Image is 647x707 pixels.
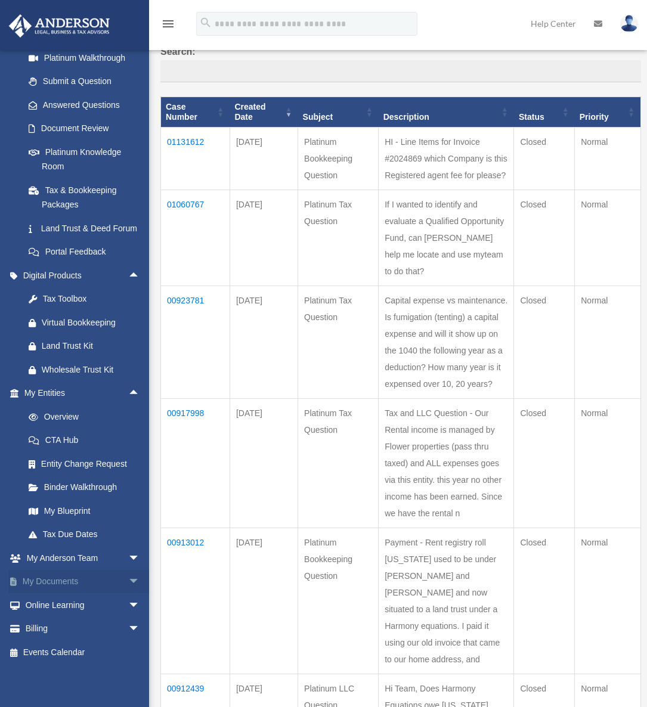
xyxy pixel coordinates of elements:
[17,523,158,547] a: Tax Due Dates
[514,190,575,286] td: Closed
[575,97,641,128] th: Priority: activate to sort column ascending
[8,617,158,641] a: Billingarrow_drop_down
[5,14,113,38] img: Anderson Advisors Platinum Portal
[17,334,158,358] a: Land Trust Kit
[230,398,298,528] td: [DATE]
[17,93,146,117] a: Answered Questions
[8,382,158,405] a: My Entitiesarrow_drop_up
[17,287,158,311] a: Tax Toolbox
[161,127,230,190] td: 01131612
[230,97,298,128] th: Created Date: activate to sort column ascending
[8,593,158,617] a: Online Learningarrow_drop_down
[575,190,641,286] td: Normal
[161,398,230,528] td: 00917998
[17,46,152,70] a: Platinum Walkthrough
[17,499,158,523] a: My Blueprint
[17,358,158,382] a: Wholesale Trust Kit
[379,97,514,128] th: Description: activate to sort column ascending
[298,528,379,674] td: Platinum Bookkeeping Question
[161,528,230,674] td: 00913012
[298,127,379,190] td: Platinum Bookkeeping Question
[379,190,514,286] td: If I wanted to identify and evaluate a Qualified Opportunity Fund, can [PERSON_NAME] help me loca...
[17,452,158,476] a: Entity Change Request
[161,21,175,31] a: menu
[42,315,143,330] div: Virtual Bookkeeping
[298,190,379,286] td: Platinum Tax Question
[161,97,230,128] th: Case Number: activate to sort column ascending
[128,263,152,288] span: arrow_drop_up
[575,127,641,190] td: Normal
[230,127,298,190] td: [DATE]
[8,546,158,570] a: My Anderson Teamarrow_drop_down
[17,70,152,94] a: Submit a Question
[160,44,641,83] label: Search:
[514,127,575,190] td: Closed
[161,190,230,286] td: 01060767
[8,640,158,664] a: Events Calendar
[230,286,298,398] td: [DATE]
[8,263,158,287] a: Digital Productsarrow_drop_up
[17,476,158,500] a: Binder Walkthrough
[575,286,641,398] td: Normal
[298,398,379,528] td: Platinum Tax Question
[160,60,641,83] input: Search:
[42,292,143,306] div: Tax Toolbox
[128,593,152,618] span: arrow_drop_down
[161,17,175,31] i: menu
[575,398,641,528] td: Normal
[620,15,638,32] img: User Pic
[42,362,143,377] div: Wholesale Trust Kit
[128,570,152,594] span: arrow_drop_down
[17,429,158,452] a: CTA Hub
[17,117,152,141] a: Document Review
[514,398,575,528] td: Closed
[17,216,152,240] a: Land Trust & Deed Forum
[575,528,641,674] td: Normal
[17,140,152,178] a: Platinum Knowledge Room
[17,178,152,216] a: Tax & Bookkeeping Packages
[230,190,298,286] td: [DATE]
[42,339,143,353] div: Land Trust Kit
[298,286,379,398] td: Platinum Tax Question
[379,127,514,190] td: HI - Line Items for Invoice #2024869 which Company is this Registered agent fee for please?
[17,311,158,334] a: Virtual Bookkeeping
[161,286,230,398] td: 00923781
[230,528,298,674] td: [DATE]
[199,16,212,29] i: search
[17,405,158,429] a: Overview
[8,570,158,594] a: My Documentsarrow_drop_down
[514,528,575,674] td: Closed
[379,528,514,674] td: Payment - Rent registry roll [US_STATE] used to be under [PERSON_NAME] and [PERSON_NAME] and now ...
[298,97,379,128] th: Subject: activate to sort column ascending
[379,286,514,398] td: Capital expense vs maintenance. Is fumigation (tenting) a capital expense and will it show up on ...
[128,546,152,570] span: arrow_drop_down
[379,398,514,528] td: Tax and LLC Question - Our Rental income is managed by Flower properties (pass thru taxed) and AL...
[514,286,575,398] td: Closed
[128,382,152,406] span: arrow_drop_up
[514,97,575,128] th: Status: activate to sort column ascending
[17,240,152,264] a: Portal Feedback
[128,617,152,641] span: arrow_drop_down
